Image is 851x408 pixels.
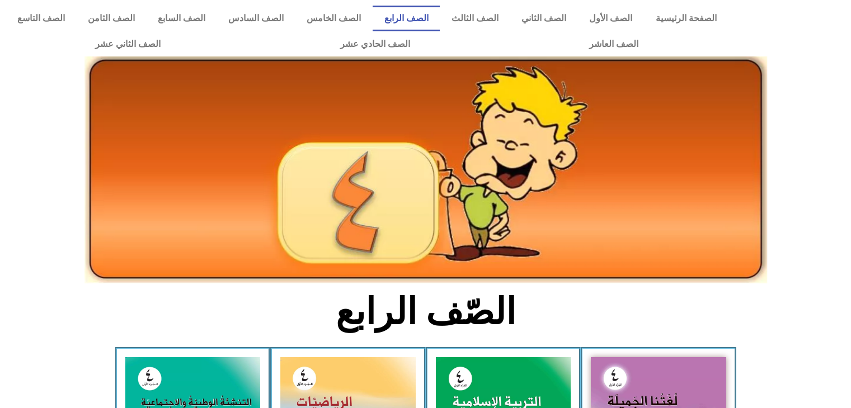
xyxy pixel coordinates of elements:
[578,6,644,31] a: الصف الأول
[373,6,440,31] a: الصف الرابع
[76,6,146,31] a: الصف الثامن
[217,6,295,31] a: الصف السادس
[146,6,217,31] a: الصف السابع
[6,6,76,31] a: الصف التاسع
[6,31,250,57] a: الصف الثاني عشر
[500,31,728,57] a: الصف العاشر
[295,6,373,31] a: الصف الخامس
[644,6,728,31] a: الصفحة الرئيسية
[440,6,510,31] a: الصف الثالث
[250,31,499,57] a: الصف الحادي عشر
[510,6,577,31] a: الصف الثاني
[241,290,610,334] h2: الصّف الرابع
